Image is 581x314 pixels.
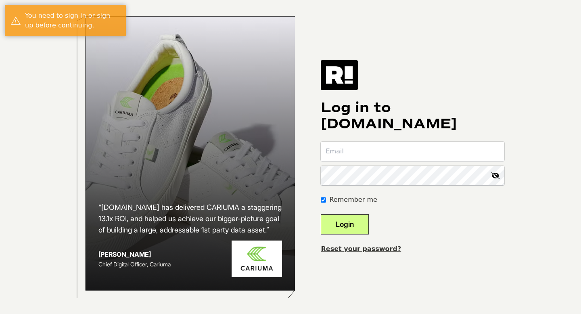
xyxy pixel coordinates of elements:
[321,100,504,132] h1: Log in to [DOMAIN_NAME]
[25,11,120,30] div: You need to sign in or sign up before continuing.
[321,214,369,234] button: Login
[321,60,358,90] img: Retention.com
[232,241,282,277] img: Cariuma
[329,195,377,205] label: Remember me
[321,142,504,161] input: Email
[98,202,282,236] h2: “[DOMAIN_NAME] has delivered CARIUMA a staggering 13.1x ROI, and helped us achieve our bigger-pic...
[98,261,171,268] span: Chief Digital Officer, Cariuma
[98,250,151,258] strong: [PERSON_NAME]
[321,245,401,253] a: Reset your password?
